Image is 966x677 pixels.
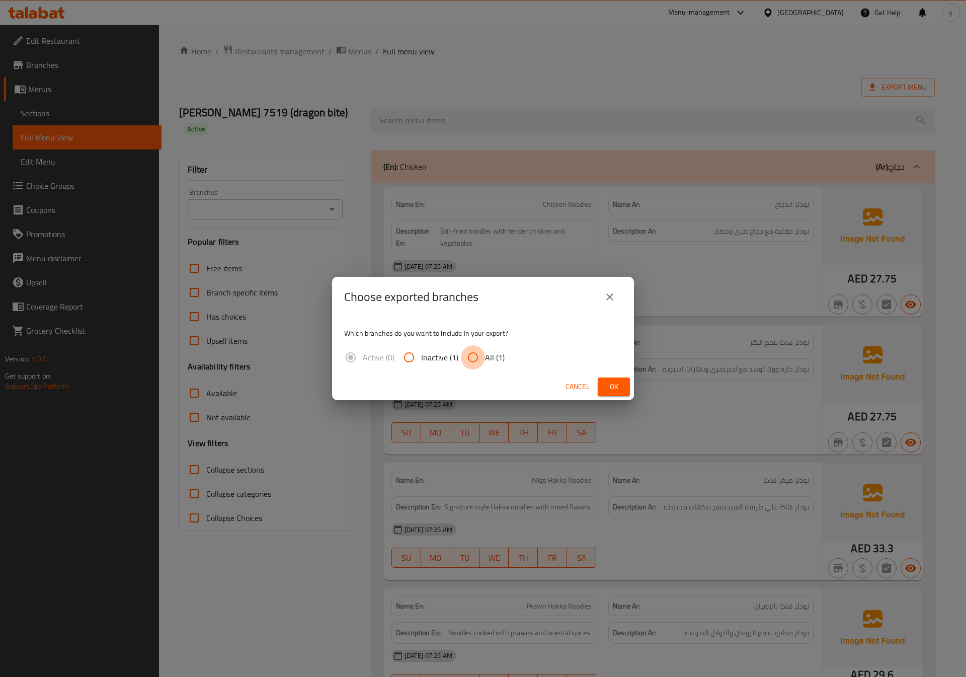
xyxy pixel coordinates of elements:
[561,378,594,396] button: Cancel
[485,351,505,363] span: All (1)
[363,351,394,363] span: Active (0)
[598,378,630,396] button: Ok
[344,328,622,338] p: Which branches do you want to include in your export?
[606,381,622,393] span: Ok
[344,289,478,305] h2: Choose exported branches
[421,351,458,363] span: Inactive (1)
[598,285,622,309] button: close
[566,381,590,393] span: Cancel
